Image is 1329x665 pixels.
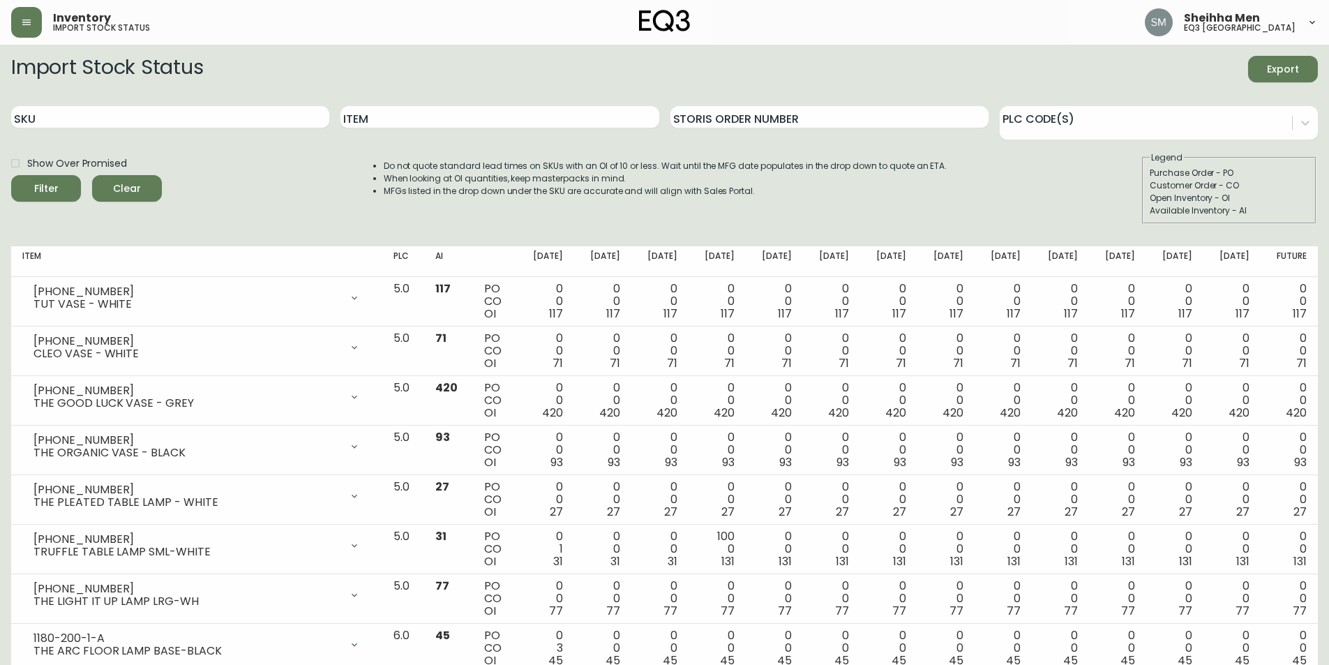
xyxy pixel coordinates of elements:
[1259,61,1307,78] span: Export
[836,553,849,569] span: 131
[700,431,735,469] div: 0 0
[814,382,849,419] div: 0 0
[1157,332,1192,370] div: 0 0
[885,405,906,421] span: 420
[1293,603,1307,619] span: 77
[382,475,424,525] td: 5.0
[643,283,677,320] div: 0 0
[757,332,792,370] div: 0 0
[778,306,792,322] span: 117
[528,382,563,419] div: 0 0
[553,553,563,569] span: 31
[917,246,975,277] th: [DATE]
[1272,382,1307,419] div: 0 0
[746,246,803,277] th: [DATE]
[1043,382,1078,419] div: 0 0
[1100,481,1135,518] div: 0 0
[382,277,424,327] td: 5.0
[986,530,1021,568] div: 0 0
[550,454,563,470] span: 93
[585,481,620,518] div: 0 0
[33,434,340,447] div: [PHONE_NUMBER]
[1229,405,1249,421] span: 420
[33,484,340,496] div: [PHONE_NUMBER]
[871,332,906,370] div: 0 0
[1114,405,1135,421] span: 420
[1057,405,1078,421] span: 420
[1215,530,1249,568] div: 0 0
[1272,580,1307,618] div: 0 0
[836,504,849,520] span: 27
[893,553,906,569] span: 131
[382,327,424,376] td: 5.0
[1043,580,1078,618] div: 0 0
[1100,530,1135,568] div: 0 0
[1008,454,1021,470] span: 93
[781,355,792,371] span: 71
[1272,332,1307,370] div: 0 0
[1178,603,1192,619] span: 77
[722,454,735,470] span: 93
[1215,431,1249,469] div: 0 0
[33,348,340,360] div: CLEO VASE - WHITE
[779,504,792,520] span: 27
[1150,151,1184,164] legend: Legend
[1121,306,1135,322] span: 117
[1043,332,1078,370] div: 0 0
[382,525,424,574] td: 5.0
[1179,504,1192,520] span: 27
[1121,603,1135,619] span: 77
[835,603,849,619] span: 77
[22,530,371,561] div: [PHONE_NUMBER]TRUFFLE TABLE LAMP SML-WHITE
[484,530,505,568] div: PO CO
[1157,530,1192,568] div: 0 0
[484,431,505,469] div: PO CO
[27,156,127,171] span: Show Over Promised
[1065,504,1078,520] span: 27
[22,283,371,313] div: [PHONE_NUMBER]TUT VASE - WHITE
[424,246,473,277] th: AI
[839,355,849,371] span: 71
[943,405,963,421] span: 420
[549,306,563,322] span: 117
[1150,192,1309,204] div: Open Inventory - OI
[896,355,906,371] span: 71
[700,283,735,320] div: 0 0
[1272,431,1307,469] div: 0 0
[814,530,849,568] div: 0 0
[33,335,340,348] div: [PHONE_NUMBER]
[528,431,563,469] div: 0 0
[92,175,162,202] button: Clear
[1100,332,1135,370] div: 0 0
[1215,332,1249,370] div: 0 0
[33,533,340,546] div: [PHONE_NUMBER]
[1293,553,1307,569] span: 131
[607,504,620,520] span: 27
[382,376,424,426] td: 5.0
[1145,8,1173,36] img: cfa6f7b0e1fd34ea0d7b164297c1067f
[950,504,963,520] span: 27
[484,454,496,470] span: OI
[22,431,371,462] div: [PHONE_NUMBER]THE ORGANIC VASE - BLACK
[721,603,735,619] span: 77
[517,246,574,277] th: [DATE]
[435,380,458,396] span: 420
[1296,355,1307,371] span: 71
[484,382,505,419] div: PO CO
[1272,283,1307,320] div: 0 0
[484,355,496,371] span: OI
[700,481,735,518] div: 0 0
[1237,454,1249,470] span: 93
[757,283,792,320] div: 0 0
[1100,382,1135,419] div: 0 0
[643,481,677,518] div: 0 0
[1010,355,1021,371] span: 71
[892,603,906,619] span: 77
[814,580,849,618] div: 0 0
[550,504,563,520] span: 27
[484,306,496,322] span: OI
[384,172,947,185] li: When looking at OI quantities, keep masterpacks in mind.
[1064,603,1078,619] span: 77
[953,355,963,371] span: 71
[435,528,446,544] span: 31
